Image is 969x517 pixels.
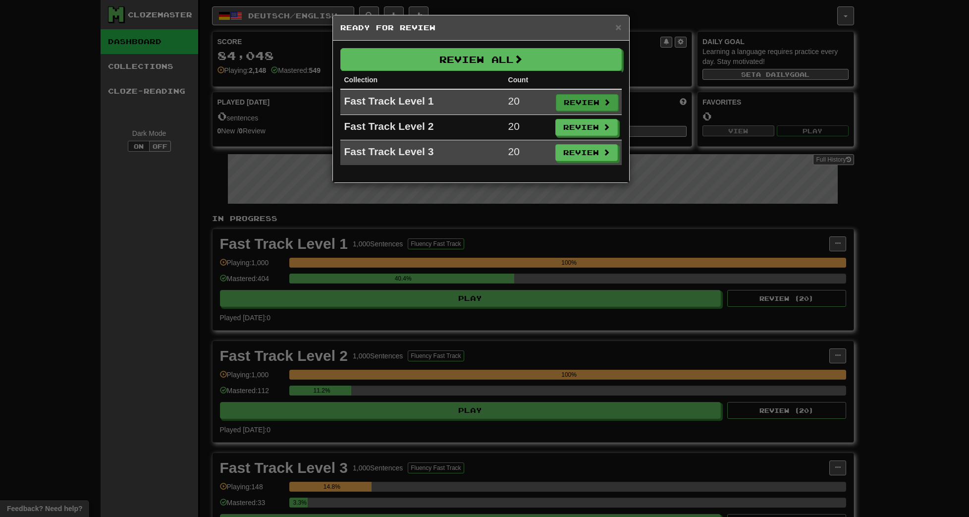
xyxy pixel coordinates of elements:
button: Review All [340,48,622,71]
td: Fast Track Level 1 [340,89,504,115]
button: Review [555,119,618,136]
td: Fast Track Level 2 [340,115,504,140]
th: Collection [340,71,504,89]
td: 20 [504,89,551,115]
h5: Ready for Review [340,23,622,33]
td: 20 [504,140,551,166]
button: Close [615,22,621,32]
td: 20 [504,115,551,140]
span: × [615,21,621,33]
button: Review [555,144,618,161]
td: Fast Track Level 3 [340,140,504,166]
button: Review [556,94,618,111]
th: Count [504,71,551,89]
